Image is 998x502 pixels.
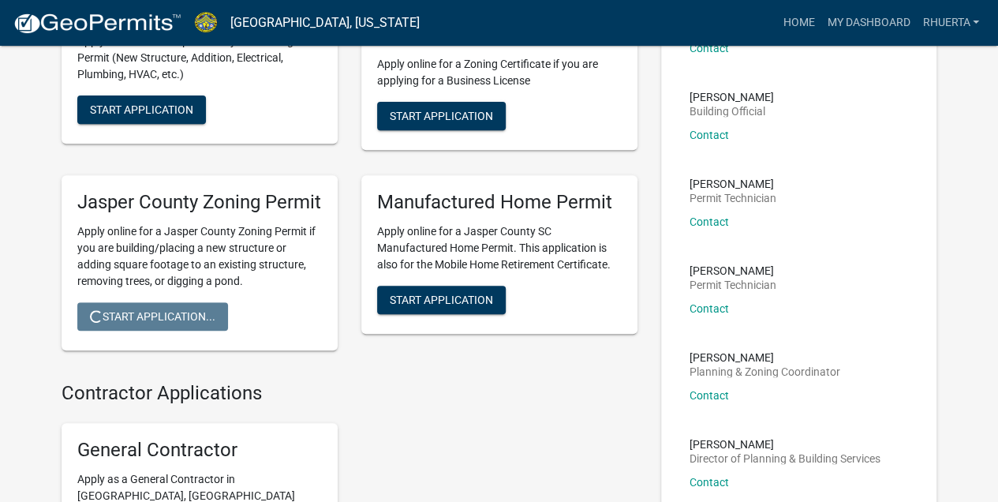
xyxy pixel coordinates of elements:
h5: Jasper County Zoning Permit [77,191,322,214]
p: [PERSON_NAME] [690,352,840,363]
a: Rhuerta [916,8,985,38]
h5: General Contractor [77,439,322,462]
a: Home [776,8,820,38]
button: Start Application [77,96,206,124]
a: Contact [690,476,729,489]
p: [PERSON_NAME] [690,178,776,189]
p: Permit Technician [690,279,776,290]
button: Start Application [377,286,506,314]
span: Start Application [90,103,193,116]
a: [GEOGRAPHIC_DATA], [US_STATE] [230,9,420,36]
p: Apply online for a Zoning Certificate if you are applying for a Business License [377,56,622,89]
button: Start Application... [77,302,228,331]
button: Start Application [377,102,506,130]
span: Start Application [390,293,493,305]
a: Contact [690,215,729,228]
span: Start Application... [90,309,215,322]
span: Start Application [390,109,493,122]
p: Apply online for a Jasper County Zoning Permit if you are building/placing a new structure or add... [77,223,322,290]
a: Contact [690,129,729,141]
p: Apply online for a Jasper County SC Building Permit (New Structure, Addition, Electrical, Plumbin... [77,33,322,83]
p: Director of Planning & Building Services [690,453,880,464]
a: Contact [690,42,729,54]
p: [PERSON_NAME] [690,265,776,276]
h4: Contractor Applications [62,382,637,405]
p: Apply online for a Jasper County SC Manufactured Home Permit. This application is also for the Mo... [377,223,622,273]
p: [PERSON_NAME] [690,439,880,450]
p: [PERSON_NAME] [690,92,774,103]
h5: Manufactured Home Permit [377,191,622,214]
p: Permit Technician [690,193,776,204]
a: My Dashboard [820,8,916,38]
a: Contact [690,389,729,402]
img: Jasper County, South Carolina [194,12,218,33]
p: Planning & Zoning Coordinator [690,366,840,377]
a: Contact [690,302,729,315]
p: Building Official [690,106,774,117]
